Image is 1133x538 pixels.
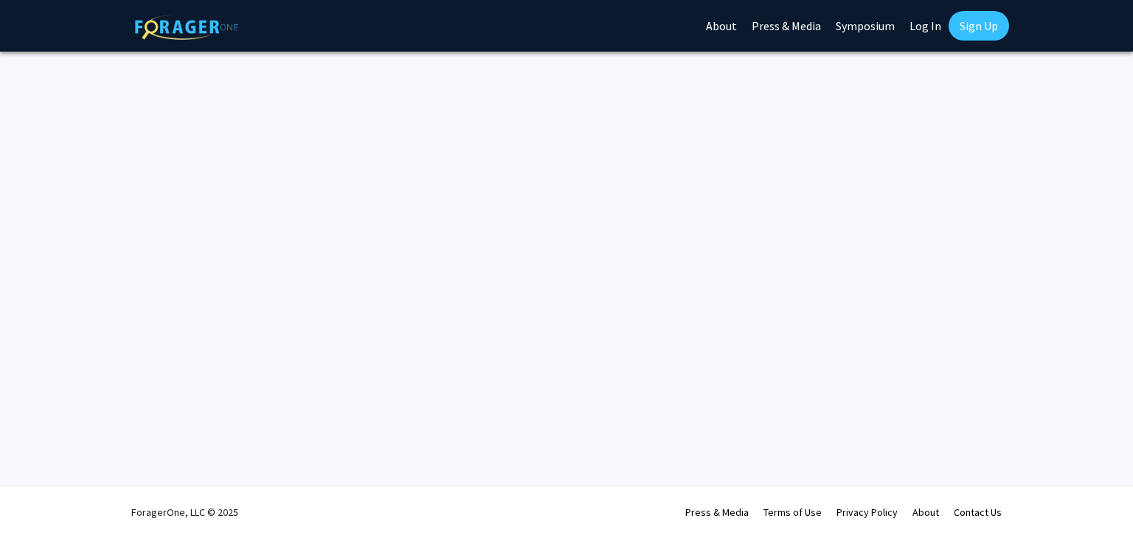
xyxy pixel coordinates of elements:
[954,506,1002,519] a: Contact Us
[135,14,238,40] img: ForagerOne Logo
[685,506,749,519] a: Press & Media
[763,506,822,519] a: Terms of Use
[131,486,238,538] div: ForagerOne, LLC © 2025
[912,506,939,519] a: About
[836,506,898,519] a: Privacy Policy
[949,11,1009,41] a: Sign Up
